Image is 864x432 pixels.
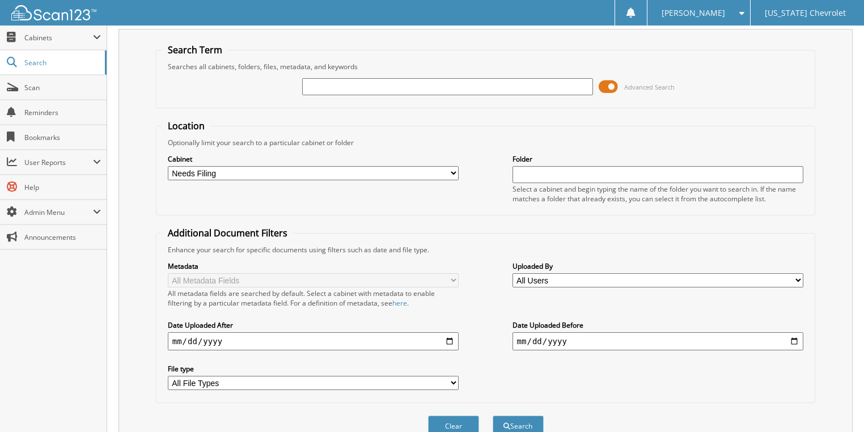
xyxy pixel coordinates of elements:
[168,320,459,330] label: Date Uploaded After
[162,227,293,239] legend: Additional Document Filters
[168,154,459,164] label: Cabinet
[168,332,459,350] input: start
[168,289,459,308] div: All metadata fields are searched by default. Select a cabinet with metadata to enable filtering b...
[168,364,459,374] label: File type
[392,298,407,308] a: here
[513,320,804,330] label: Date Uploaded Before
[24,133,101,142] span: Bookmarks
[807,378,864,432] iframe: Chat Widget
[168,261,459,271] label: Metadata
[24,108,101,117] span: Reminders
[513,332,804,350] input: end
[24,158,93,167] span: User Reports
[162,120,210,132] legend: Location
[162,62,810,71] div: Searches all cabinets, folders, files, metadata, and keywords
[162,245,810,255] div: Enhance your search for specific documents using filters such as date and file type.
[624,83,675,91] span: Advanced Search
[24,207,93,217] span: Admin Menu
[11,5,96,20] img: scan123-logo-white.svg
[513,154,804,164] label: Folder
[162,44,228,56] legend: Search Term
[513,261,804,271] label: Uploaded By
[765,10,846,16] span: [US_STATE] Chevrolet
[24,232,101,242] span: Announcements
[24,33,93,43] span: Cabinets
[24,58,99,67] span: Search
[24,83,101,92] span: Scan
[24,183,101,192] span: Help
[662,10,725,16] span: [PERSON_NAME]
[162,138,810,147] div: Optionally limit your search to a particular cabinet or folder
[513,184,804,204] div: Select a cabinet and begin typing the name of the folder you want to search in. If the name match...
